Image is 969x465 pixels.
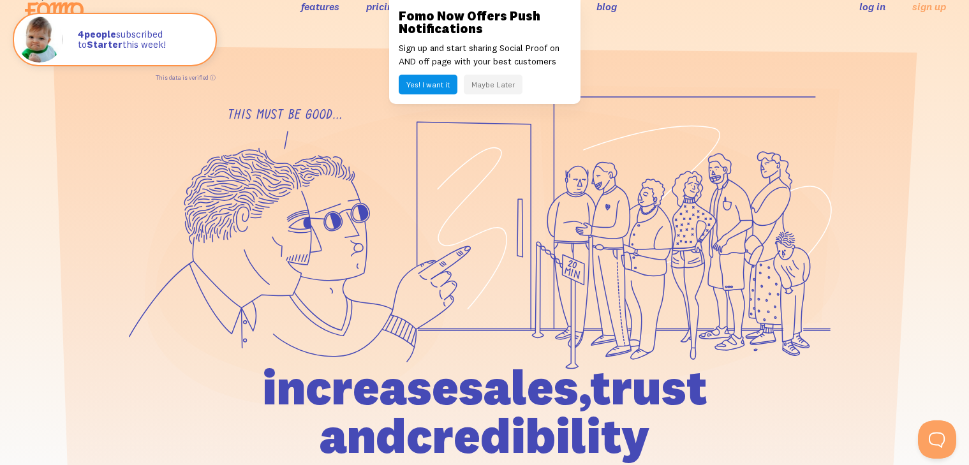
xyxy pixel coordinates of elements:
[87,38,122,50] strong: Starter
[78,28,116,40] strong: people
[189,363,780,460] h1: increase sales, trust and credibility
[399,41,571,68] p: Sign up and start sharing Social Proof on AND off page with your best customers
[156,74,216,81] a: This data is verified ⓘ
[399,10,571,35] h3: Fomo Now Offers Push Notifications
[464,75,522,94] button: Maybe Later
[78,29,84,40] span: 4
[399,75,457,94] button: Yes! I want it
[17,17,63,63] img: Fomo
[918,420,956,459] iframe: Help Scout Beacon - Open
[78,29,203,50] p: subscribed to this week!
